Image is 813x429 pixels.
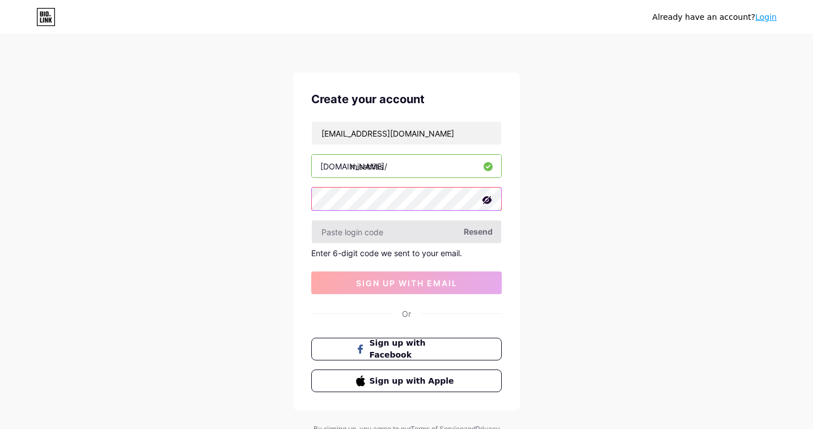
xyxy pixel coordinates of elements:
div: Enter 6-digit code we sent to your email. [311,248,502,258]
span: Sign up with Apple [370,375,458,387]
input: username [312,155,501,177]
div: Create your account [311,91,502,108]
input: Paste login code [312,220,501,243]
span: sign up with email [356,278,458,288]
button: Sign up with Facebook [311,338,502,360]
button: Sign up with Apple [311,369,502,392]
a: Login [755,12,777,22]
div: Or [402,308,411,320]
button: sign up with email [311,271,502,294]
div: [DOMAIN_NAME]/ [320,160,387,172]
div: Already have an account? [653,11,777,23]
span: Sign up with Facebook [370,337,458,361]
span: Resend [464,226,493,237]
input: Email [312,122,501,145]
